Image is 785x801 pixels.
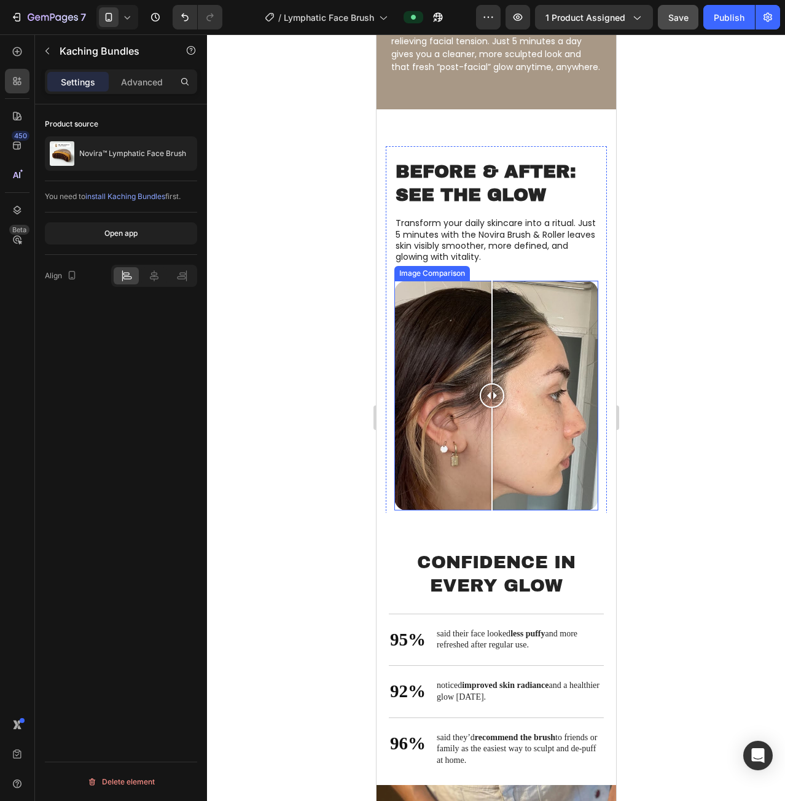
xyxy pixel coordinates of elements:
button: Delete element [45,772,197,792]
button: Open app [45,222,197,244]
div: Delete element [87,775,155,789]
p: 7 [80,10,86,25]
button: Publish [703,5,755,29]
div: 450 [12,131,29,141]
button: Save [658,5,698,29]
p: Advanced [121,76,163,88]
span: install Kaching Bundles [85,192,165,201]
div: Open app [104,228,138,239]
button: 1 product assigned [535,5,653,29]
span: / [278,11,281,24]
span: Save [668,12,689,23]
p: Settings [61,76,95,88]
div: Align [45,268,79,284]
div: Product source [45,119,98,130]
div: Beta [9,225,29,235]
div: You need to first. [45,191,197,202]
p: Novira™ Lymphatic Face Brush [79,149,186,158]
div: Open Intercom Messenger [743,741,773,770]
div: Undo/Redo [173,5,222,29]
span: Lymphatic Face Brush [284,11,374,24]
iframe: Design area [377,34,616,801]
p: Kaching Bundles [60,44,164,58]
span: 1 product assigned [545,11,625,24]
img: product feature img [50,141,74,166]
button: 7 [5,5,92,29]
div: Publish [714,11,744,24]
